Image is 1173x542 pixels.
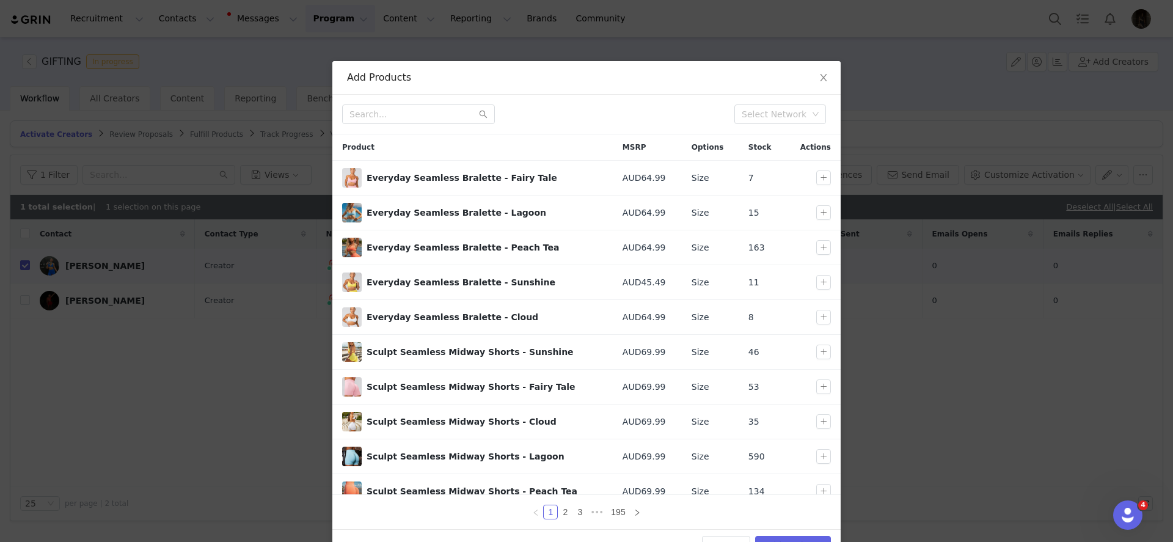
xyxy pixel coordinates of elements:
span: AUD64.99 [623,207,666,219]
span: Everyday Seamless Bralette - Fairy Tale [342,168,362,188]
a: 3 [573,505,586,519]
li: Next Page [630,505,645,519]
i: icon: close [819,73,828,82]
div: Sculpt Seamless Midway Shorts - Cloud [367,416,603,428]
span: Everyday Seamless Bralette - Lagoon [342,203,362,222]
span: Sculpt Seamless Midway Shorts - Peach Tea [342,482,362,501]
span: Sculpt Seamless Midway Shorts - Sunshine [342,342,362,362]
span: Sculpt Seamless Midway Shorts - Lagoon [342,447,362,466]
input: Search... [342,104,495,124]
span: AUD45.49 [623,276,666,289]
div: Sculpt Seamless Midway Shorts - Peach Tea [367,485,603,498]
span: 11 [748,276,759,289]
span: AUD64.99 [623,241,666,254]
img: IMG_6939_done_web_30b240c9-d39f-4e38-9827-8397b65c4d56.jpg [342,412,362,431]
div: Sculpt Seamless Midway Shorts - Sunshine [367,346,603,359]
span: AUD69.99 [623,416,666,428]
span: AUD69.99 [623,485,666,498]
div: Size [692,381,729,394]
i: icon: left [532,509,539,516]
img: IMG_4107_done_web.jpg [342,342,362,362]
iframe: Intercom live chat [1113,500,1142,530]
span: 35 [748,416,759,428]
span: 134 [748,485,765,498]
div: Size [692,241,729,254]
span: Everyday Seamless Bralette - Cloud [342,307,362,327]
div: Size [692,346,729,359]
span: 15 [748,207,759,219]
img: IMG_3226_done_web.jpg [342,482,362,501]
span: 590 [748,450,765,463]
div: Size [692,311,729,324]
div: Size [692,276,729,289]
img: HBxMN_Webcrops_0079_IMG_4787_done.jpg [342,377,362,397]
button: Close [806,61,841,95]
span: 4 [1138,500,1148,510]
i: icon: search [479,110,488,119]
span: Product [342,142,375,153]
i: icon: right [634,509,641,516]
div: Everyday Seamless Bralette - Peach Tea [367,241,603,254]
div: Size [692,207,729,219]
div: Actions [786,134,841,160]
div: Everyday Seamless Bralette - Fairy Tale [367,172,603,185]
div: Sculpt Seamless Midway Shorts - Lagoon [367,450,603,463]
span: AUD64.99 [623,311,666,324]
li: Next 3 Pages [587,505,607,519]
div: Size [692,172,729,185]
a: 2 [558,505,572,519]
div: Sculpt Seamless Midway Shorts - Fairy Tale [367,381,603,394]
a: 195 [607,505,629,519]
div: Everyday Seamless Bralette - Cloud [367,311,603,324]
img: HBxMN_Webcrops_0089_IMG_4634_done.jpg [342,168,362,188]
li: 1 [543,505,558,519]
li: Previous Page [528,505,543,519]
img: IMG_5242_done_web.jpg [342,238,362,257]
span: 7 [748,172,754,185]
img: hero_sculpt-seamless-restock-lagoon_3.jpg [342,447,362,466]
div: Size [692,450,729,463]
div: Size [692,416,729,428]
span: 53 [748,381,759,394]
span: AUD64.99 [623,172,666,185]
span: Stock [748,142,772,153]
span: AUD69.99 [623,450,666,463]
span: ••• [587,505,607,519]
span: Sculpt Seamless Midway Shorts - Fairy Tale [342,377,362,397]
span: 8 [748,311,754,324]
i: icon: down [812,111,819,119]
span: AUD69.99 [623,346,666,359]
div: Everyday Seamless Bralette - Sunshine [367,276,603,289]
div: Select Network [742,108,808,120]
span: AUD69.99 [623,381,666,394]
div: Everyday Seamless Bralette - Lagoon [367,207,603,219]
img: HBxMN_Webcrops_0018_IMG_5012_done.jpg [342,307,362,327]
img: IMG_3279_done_web_6ba579f8-0110-4b86-94bf-b4d2b11ff85d.jpg [342,203,362,222]
span: Options [692,142,724,153]
span: Everyday Seamless Bralette - Sunshine [342,273,362,292]
img: HBxMN_Webcrops_0037_IMG_4538_done.jpg [342,273,362,292]
div: Add Products [347,71,826,84]
span: 46 [748,346,759,359]
li: 3 [572,505,587,519]
div: Size [692,485,729,498]
span: MSRP [623,142,646,153]
span: Sculpt Seamless Midway Shorts - Cloud [342,412,362,431]
span: Everyday Seamless Bralette - Peach Tea [342,238,362,257]
span: 163 [748,241,765,254]
a: 1 [544,505,557,519]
